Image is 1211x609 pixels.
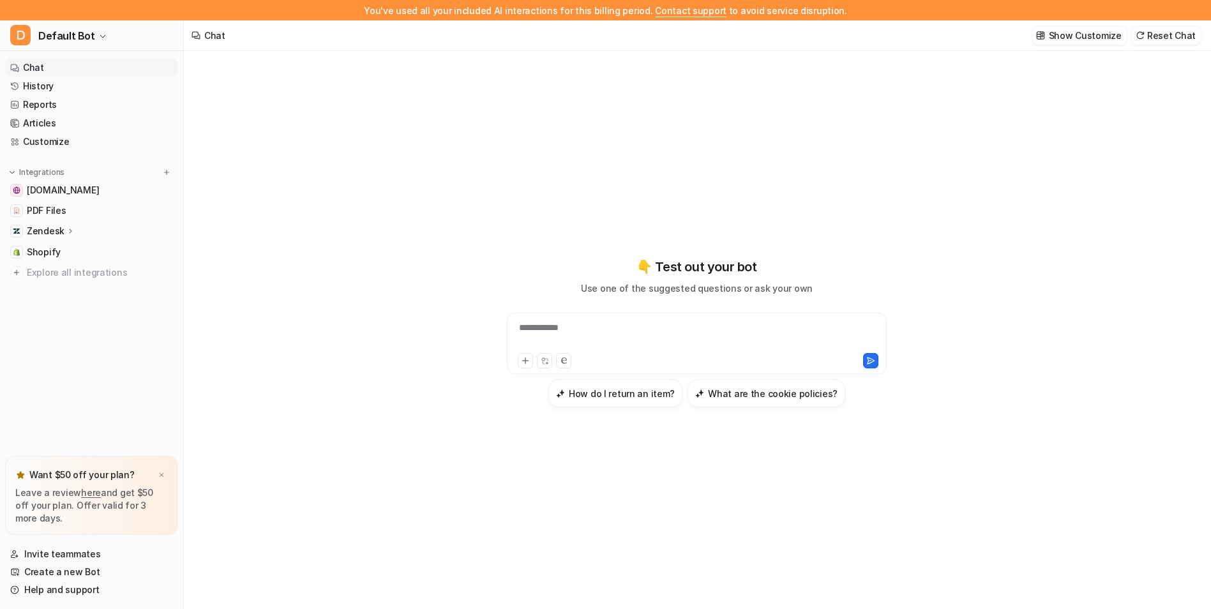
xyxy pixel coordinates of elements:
[5,166,68,179] button: Integrations
[27,262,173,283] span: Explore all integrations
[5,545,178,563] a: Invite teammates
[19,167,64,177] p: Integrations
[1132,26,1201,45] button: Reset Chat
[1136,31,1145,40] img: reset
[5,114,178,132] a: Articles
[5,181,178,199] a: wovenwood.co.uk[DOMAIN_NAME]
[1036,31,1045,40] img: customize
[5,563,178,581] a: Create a new Bot
[5,264,178,282] a: Explore all integrations
[5,581,178,599] a: Help and support
[5,133,178,151] a: Customize
[8,168,17,177] img: expand menu
[13,248,20,256] img: Shopify
[10,25,31,45] span: D
[27,184,99,197] span: [DOMAIN_NAME]
[556,389,565,398] img: How do I return an item?
[581,282,813,295] p: Use one of the suggested questions or ask your own
[13,207,20,214] img: PDF Files
[1049,29,1122,42] p: Show Customize
[569,387,675,400] h3: How do I return an item?
[158,471,165,479] img: x
[708,387,838,400] h3: What are the cookie policies?
[688,379,845,407] button: What are the cookie policies?What are the cookie policies?
[13,186,20,194] img: wovenwood.co.uk
[1032,26,1127,45] button: Show Customize
[15,470,26,480] img: star
[204,29,225,42] div: Chat
[15,486,168,525] p: Leave a review and get $50 off your plan. Offer valid for 3 more days.
[38,27,95,45] span: Default Bot
[29,469,135,481] p: Want $50 off your plan?
[5,243,178,261] a: ShopifyShopify
[27,204,66,217] span: PDF Files
[5,59,178,77] a: Chat
[27,225,64,237] p: Zendesk
[13,227,20,235] img: Zendesk
[5,77,178,95] a: History
[695,389,704,398] img: What are the cookie policies?
[162,168,171,177] img: menu_add.svg
[5,202,178,220] a: PDF FilesPDF Files
[81,487,101,498] a: here
[636,257,756,276] p: 👇 Test out your bot
[655,5,726,16] span: Contact support
[10,266,23,279] img: explore all integrations
[5,96,178,114] a: Reports
[548,379,682,407] button: How do I return an item?How do I return an item?
[27,246,61,259] span: Shopify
